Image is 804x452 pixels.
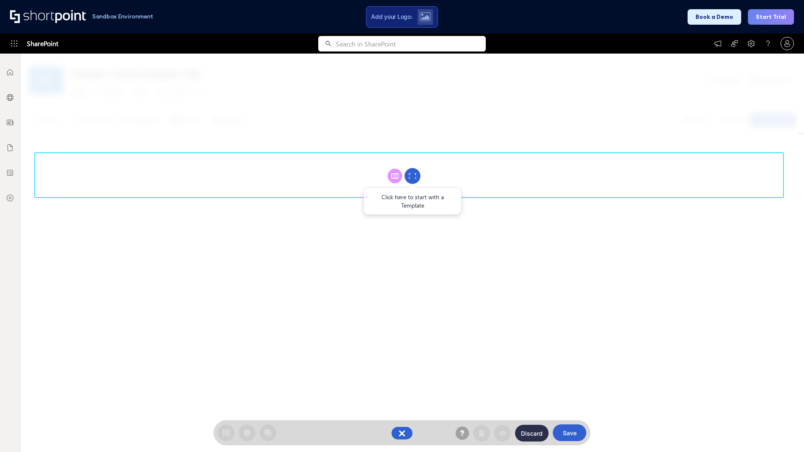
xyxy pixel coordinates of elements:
[515,425,549,442] button: Discard
[27,33,58,54] span: SharePoint
[336,36,486,51] input: Search in SharePoint
[553,424,586,441] button: Save
[420,12,430,21] img: Upload logo
[371,13,412,21] span: Add your Logo:
[653,355,804,452] iframe: Chat Widget
[688,9,741,25] button: Book a Demo
[748,9,794,25] button: Start Trial
[92,14,153,19] h1: Sandbox Environment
